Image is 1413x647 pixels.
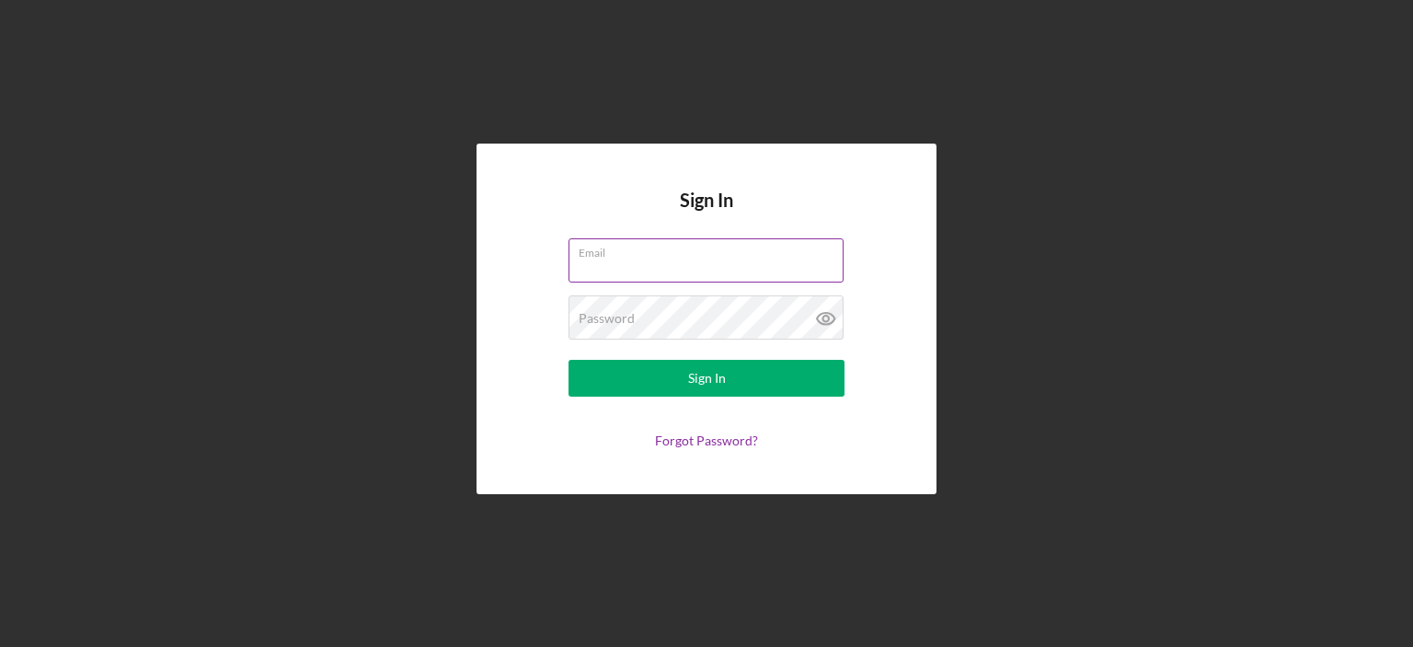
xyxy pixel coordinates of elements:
[688,360,726,397] div: Sign In
[680,190,733,238] h4: Sign In
[579,239,844,260] label: Email
[655,433,758,448] a: Forgot Password?
[569,360,844,397] button: Sign In
[579,311,635,326] label: Password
